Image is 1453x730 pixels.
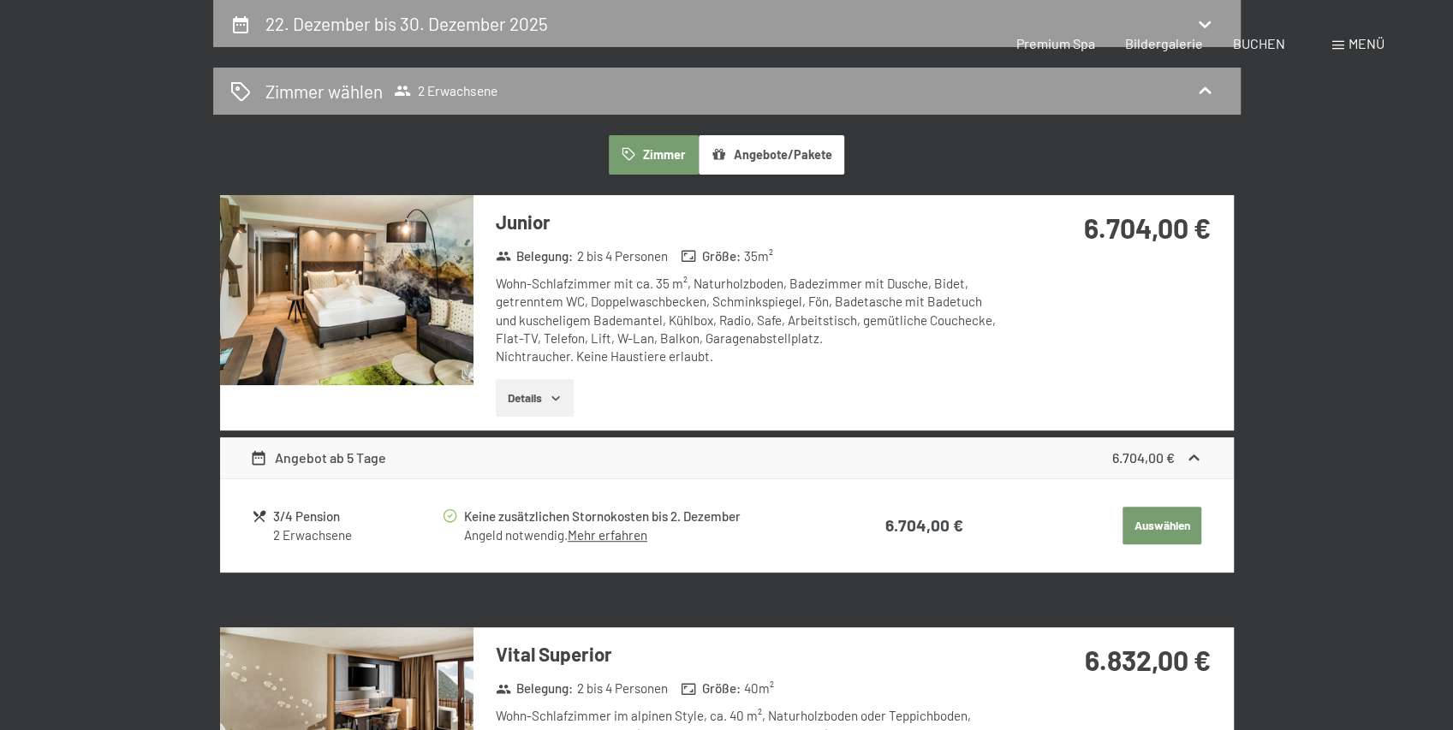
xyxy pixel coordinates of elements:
span: 2 bis 4 Personen [577,247,668,265]
div: Angebot ab 5 Tage6.704,00 € [220,437,1234,478]
h3: Vital Superior [496,641,1005,668]
strong: Belegung : [496,680,574,697]
button: Details [496,379,574,417]
div: Wohn-Schlafzimmer mit ca. 35 m², Naturholzboden, Badezimmer mit Dusche, Bidet, getrenntem WC, Dop... [496,275,1005,365]
div: 2 Erwachsene [273,526,440,544]
div: 3/4 Pension [273,507,440,526]
strong: Größe : [681,680,741,697]
h3: Junior [496,209,1005,235]
img: mss_renderimg.php [220,195,473,385]
button: Auswählen [1123,507,1201,544]
a: Bildergalerie [1125,35,1203,51]
span: 2 bis 4 Personen [577,680,668,697]
span: Menü [1349,35,1385,51]
a: Premium Spa [1015,35,1094,51]
span: 2 Erwachsene [394,82,497,99]
strong: 6.704,00 € [1112,449,1175,466]
strong: Belegung : [496,247,574,265]
strong: 6.832,00 € [1085,644,1211,676]
a: Mehr erfahren [568,527,647,543]
button: Zimmer [609,135,698,175]
button: Angebote/Pakete [699,135,844,175]
a: BUCHEN [1233,35,1285,51]
div: Angebot ab 5 Tage [250,448,386,468]
strong: 6.704,00 € [885,515,963,535]
strong: 6.704,00 € [1084,211,1211,244]
div: Keine zusätzlichen Stornokosten bis 2. Dezember [464,507,820,526]
div: Angeld notwendig. [464,526,820,544]
h2: 22. Dezember bis 30. Dezember 2025 [265,13,548,34]
span: 35 m² [744,247,773,265]
span: 40 m² [744,680,774,697]
strong: Größe : [681,247,741,265]
h2: Zimmer wählen [265,79,383,104]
